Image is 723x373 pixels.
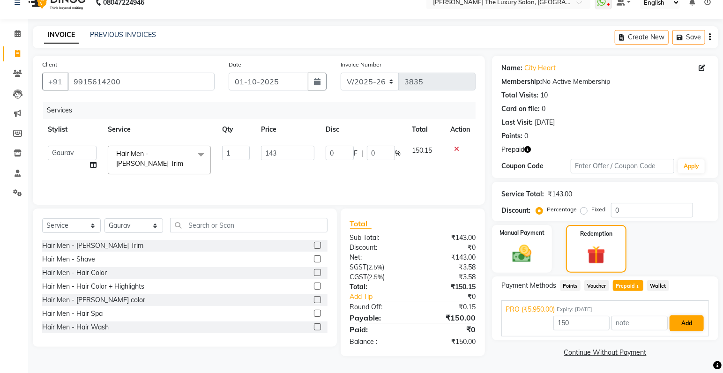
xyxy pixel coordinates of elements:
div: Hair Men - [PERSON_NAME] color [42,295,145,305]
th: Total [406,119,445,140]
th: Action [445,119,476,140]
div: 0 [542,104,545,114]
label: Invoice Number [341,60,381,69]
span: F [354,149,358,158]
span: 150.15 [412,146,432,155]
span: CGST [350,273,367,281]
label: Redemption [580,230,612,238]
div: ₹143.00 [548,189,572,199]
div: ₹150.00 [413,312,483,323]
span: Prepaid [501,145,524,155]
div: No Active Membership [501,77,709,87]
div: Discount: [501,206,530,216]
button: Add [670,315,704,331]
input: Search or Scan [170,218,328,232]
a: PREVIOUS INVOICES [90,30,156,39]
span: 2.5% [369,263,383,271]
div: Membership: [501,77,542,87]
div: Card on file: [501,104,540,114]
div: Payable: [343,312,413,323]
span: Payment Methods [501,281,556,291]
div: 0 [524,131,528,141]
div: Paid: [343,324,413,335]
a: INVOICE [44,27,79,44]
span: Expiry: [DATE] [557,306,592,313]
div: Discount: [343,243,413,253]
div: ₹150.00 [413,337,483,347]
div: Services [43,102,483,119]
input: Search by Name/Mobile/Email/Code [67,73,215,90]
div: Service Total: [501,189,544,199]
div: ( ) [343,262,413,272]
button: Create New [615,30,669,45]
div: Total: [343,282,413,292]
button: Save [672,30,705,45]
div: Hair Men - Hair Spa [42,309,103,319]
label: Client [42,60,57,69]
span: Wallet [647,280,669,291]
div: Last Visit: [501,118,533,127]
div: Hair Men - Hair Color + Highlights [42,282,144,291]
label: Date [229,60,241,69]
span: Hair Men - [PERSON_NAME] Trim [116,149,183,168]
img: _cash.svg [507,243,537,265]
th: Qty [216,119,255,140]
div: ₹0 [413,324,483,335]
button: Apply [678,159,705,173]
label: Fixed [591,205,605,214]
span: Prepaid [613,280,643,291]
span: 2.5% [369,273,383,281]
a: City Heart [524,63,556,73]
th: Service [102,119,216,140]
div: Points: [501,131,522,141]
span: | [361,149,363,158]
div: Hair Men - Hair Wash [42,322,109,332]
input: note [611,316,668,330]
div: Hair Men - Shave [42,254,95,264]
div: Net: [343,253,413,262]
span: Points [560,280,581,291]
div: ₹143.00 [413,233,483,243]
div: ₹0 [413,243,483,253]
input: Amount [553,316,610,330]
span: Total [350,219,372,229]
div: Round Off: [343,302,413,312]
span: PRO (₹5,950.00) [506,305,555,314]
span: SGST [350,263,367,271]
div: ₹3.58 [413,262,483,272]
div: ₹150.15 [413,282,483,292]
span: % [395,149,401,158]
label: Percentage [547,205,577,214]
span: 1 [635,284,640,290]
span: Voucher [584,280,609,291]
div: Name: [501,63,522,73]
div: Total Visits: [501,90,538,100]
div: [DATE] [535,118,555,127]
a: Add Tip [343,292,425,302]
div: Balance : [343,337,413,347]
div: Sub Total: [343,233,413,243]
th: Disc [320,119,406,140]
div: 10 [540,90,548,100]
div: ₹3.58 [413,272,483,282]
div: ( ) [343,272,413,282]
div: ₹0.15 [413,302,483,312]
a: x [183,159,187,168]
div: Hair Men - Hair Color [42,268,107,278]
div: Coupon Code [501,161,571,171]
a: Continue Without Payment [494,348,716,358]
th: Stylist [42,119,102,140]
th: Price [255,119,320,140]
label: Manual Payment [499,229,544,237]
input: Enter Offer / Coupon Code [571,159,674,173]
button: +91 [42,73,68,90]
div: ₹0 [425,292,483,302]
div: ₹143.00 [413,253,483,262]
div: Hair Men - [PERSON_NAME] Trim [42,241,143,251]
img: _gift.svg [581,244,611,266]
